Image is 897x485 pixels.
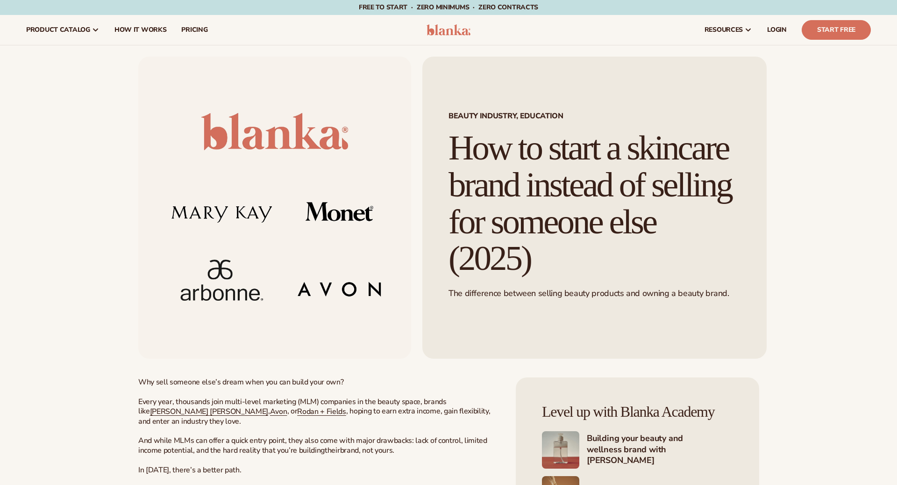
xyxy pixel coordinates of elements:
[542,431,579,469] img: Shopify Image 5
[150,406,268,417] a: [PERSON_NAME] [PERSON_NAME]
[697,15,760,45] a: resources
[107,15,174,45] a: How It Works
[448,130,740,277] h1: How to start a skincare brand instead of selling for someone else (2025)
[138,57,411,359] img: Collage of beauty brand logos on a cream background — Blanka, Mary Kay, Monet, Arbonne, and Avon.
[340,445,395,456] span: brand, not yours.
[325,445,340,456] span: their
[359,3,538,12] span: Free to start · ZERO minimums · ZERO contracts
[26,26,90,34] span: product catalog
[114,26,167,34] span: How It Works
[760,15,794,45] a: LOGIN
[448,112,740,120] span: Beauty industry, Education
[427,24,471,36] img: logo
[181,26,207,34] span: pricing
[587,433,733,467] h4: Building your beauty and wellness brand with [PERSON_NAME]
[138,377,343,387] span: Why sell someone else’s dream when you can build your own?
[542,431,733,469] a: Shopify Image 5 Building your beauty and wellness brand with [PERSON_NAME]
[270,406,287,417] a: Avon
[138,435,487,456] span: And while MLMs can offer a quick entry point, they also come with major drawbacks: lack of contro...
[138,397,447,417] span: Every year, thousands join multi-level marketing (MLM) companies in the beauty space, brands like
[802,20,871,40] a: Start Free
[287,406,298,416] span: , or
[174,15,215,45] a: pricing
[542,404,733,420] h4: Level up with Blanka Academy
[268,406,270,416] span: ,
[138,406,490,427] span: , hoping to earn extra income, gain flexibility, and enter an industry they love.
[297,406,346,417] a: Rodan + Fields
[19,15,107,45] a: product catalog
[705,26,743,34] span: resources
[767,26,787,34] span: LOGIN
[138,465,241,475] span: In [DATE], there’s a better path.
[448,288,740,299] p: The difference between selling beauty products and owning a beauty brand.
